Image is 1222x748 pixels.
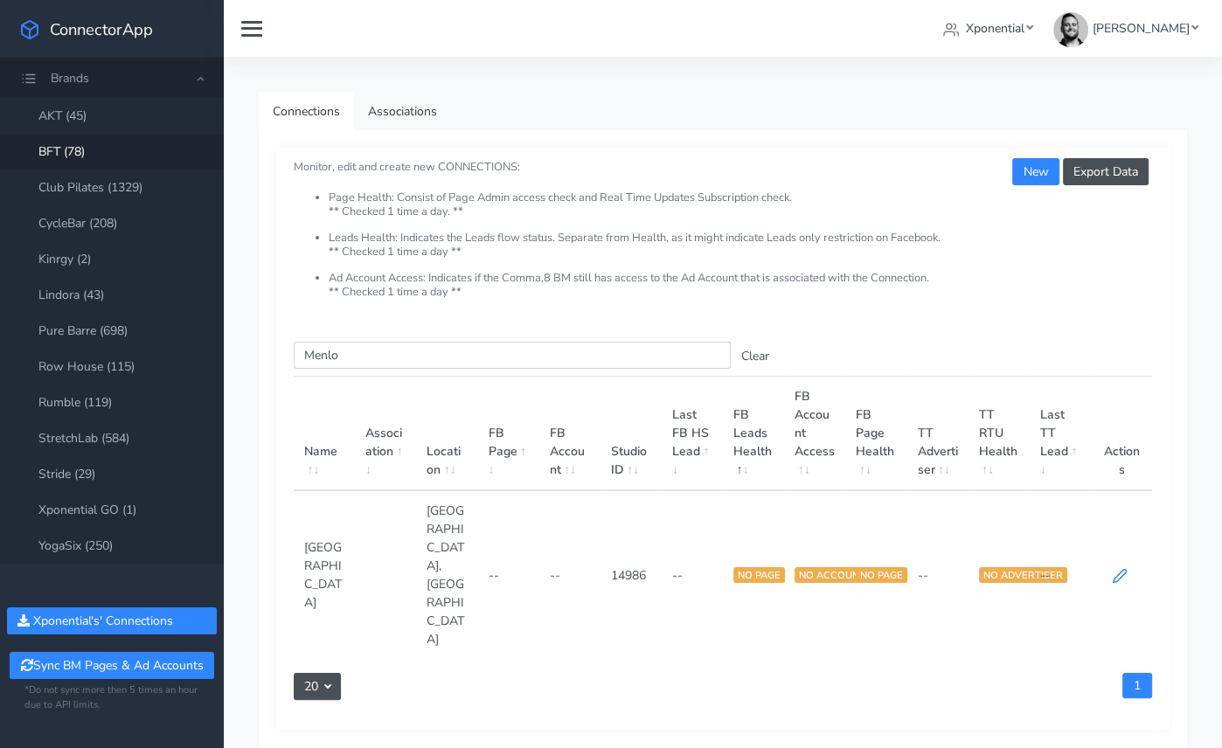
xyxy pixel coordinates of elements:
[906,377,968,491] th: TT Advertiser
[1092,20,1189,37] span: [PERSON_NAME]
[294,145,1152,299] small: Monitor, edit and create new CONNECTIONS:
[723,377,784,491] th: FB Leads Health
[906,490,968,659] td: --
[731,343,780,370] button: Clear
[354,92,451,131] a: Associations
[1053,12,1088,47] img: James Carr
[294,490,355,659] td: [GEOGRAPHIC_DATA]
[294,377,355,491] th: Name
[294,673,341,700] button: 20
[1063,158,1149,185] button: Export Data
[477,377,538,491] th: FB Page
[784,377,845,491] th: FB Account Access
[601,490,662,659] td: 14986
[966,20,1024,37] span: Xponential
[979,567,1067,583] span: NO ADVERTISER
[856,567,907,583] span: NO PAGE
[329,272,1152,299] li: Ad Account Access: Indicates if the Comma,8 BM still has access to the Ad Account that is associa...
[845,377,906,491] th: FB Page Health
[662,490,723,659] td: --
[662,377,723,491] th: Last FB HS Lead
[7,607,217,634] button: Xponential's' Connections
[1030,377,1091,491] th: Last TT Lead
[969,377,1030,491] th: TT RTU Health
[355,377,416,491] th: Association
[1091,377,1152,491] th: Actions
[733,567,785,583] span: NO PAGE
[1046,12,1205,45] a: [PERSON_NAME]
[936,12,1040,45] a: Xponential
[294,342,731,369] input: enter text you want to search
[259,92,354,131] a: Connections
[51,70,89,87] span: Brands
[601,377,662,491] th: Studio ID
[1012,158,1059,185] button: New
[1122,673,1152,698] a: 1
[1030,490,1091,659] td: --
[539,490,601,659] td: --
[795,567,870,583] span: NO ACCOUNT
[416,490,477,659] td: [GEOGRAPHIC_DATA],[GEOGRAPHIC_DATA]
[50,18,153,40] span: ConnectorApp
[329,191,1152,232] li: Page Health: Consist of Page Admin access check and Real Time Updates Subscription check. ** Chec...
[10,652,213,679] button: Sync BM Pages & Ad Accounts
[329,232,1152,272] li: Leads Health: Indicates the Leads flow status. Separate from Health, as it might indicate Leads o...
[539,377,601,491] th: FB Account
[24,683,199,713] small: *Do not sync more then 5 times an hour due to API limits.
[477,490,538,659] td: --
[416,377,477,491] th: Location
